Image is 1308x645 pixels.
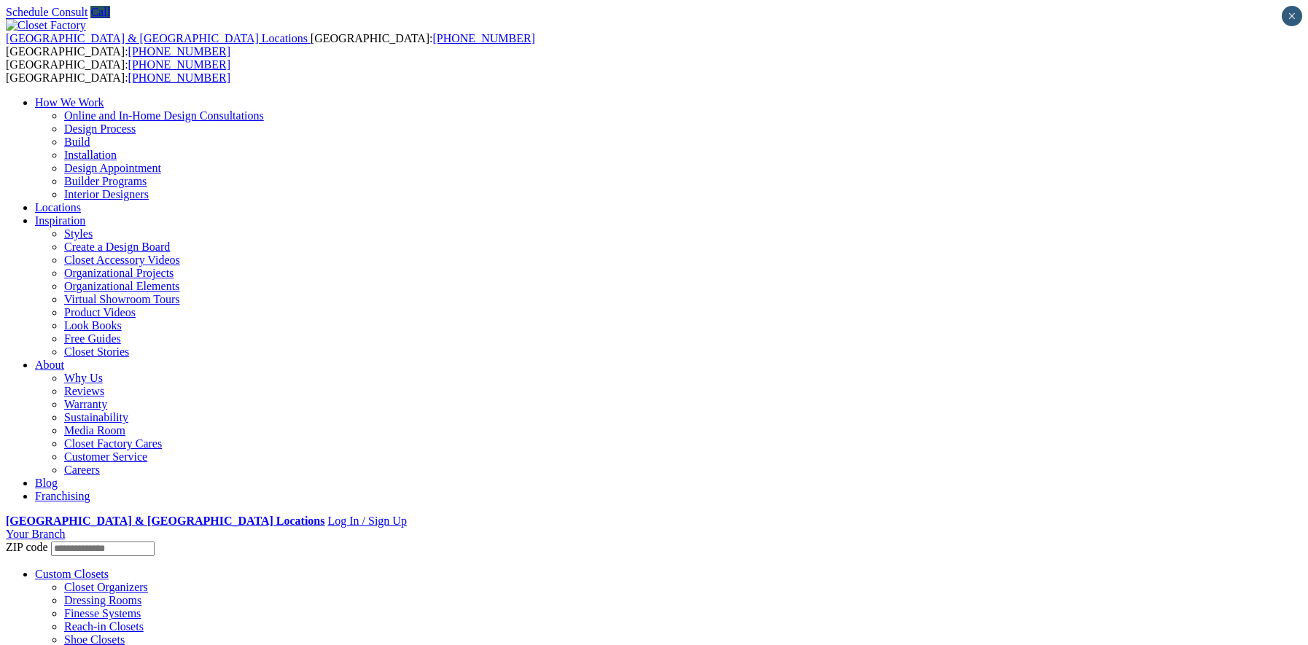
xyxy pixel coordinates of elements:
[64,411,128,423] a: Sustainability
[35,477,58,489] a: Blog
[64,385,104,397] a: Reviews
[128,58,230,71] a: [PHONE_NUMBER]
[64,581,148,593] a: Closet Organizers
[6,32,311,44] a: [GEOGRAPHIC_DATA] & [GEOGRAPHIC_DATA] Locations
[64,306,136,318] a: Product Videos
[327,515,406,527] a: Log In / Sign Up
[64,136,90,148] a: Build
[6,6,87,18] a: Schedule Consult
[64,254,180,266] a: Closet Accessory Videos
[64,241,170,253] a: Create a Design Board
[35,214,85,227] a: Inspiration
[64,149,117,161] a: Installation
[6,32,308,44] span: [GEOGRAPHIC_DATA] & [GEOGRAPHIC_DATA] Locations
[51,542,155,556] input: Enter your Zip code
[64,188,149,200] a: Interior Designers
[128,45,230,58] a: [PHONE_NUMBER]
[6,541,48,553] span: ZIP code
[6,32,535,58] span: [GEOGRAPHIC_DATA]: [GEOGRAPHIC_DATA]:
[64,620,144,633] a: Reach-in Closets
[6,19,86,32] img: Closet Factory
[35,201,81,214] a: Locations
[64,607,141,619] a: Finesse Systems
[6,528,65,540] a: Your Branch
[432,32,534,44] a: [PHONE_NUMBER]
[64,424,125,437] a: Media Room
[1282,6,1302,26] button: Close
[64,267,174,279] a: Organizational Projects
[64,450,147,463] a: Customer Service
[35,568,109,580] a: Custom Closets
[64,122,136,135] a: Design Process
[64,332,121,345] a: Free Guides
[6,58,230,84] span: [GEOGRAPHIC_DATA]: [GEOGRAPHIC_DATA]:
[64,594,141,606] a: Dressing Rooms
[35,490,90,502] a: Franchising
[64,280,179,292] a: Organizational Elements
[64,175,147,187] a: Builder Programs
[35,96,104,109] a: How We Work
[64,345,129,358] a: Closet Stories
[64,319,122,332] a: Look Books
[90,6,110,18] a: Call
[64,293,180,305] a: Virtual Showroom Tours
[64,162,161,174] a: Design Appointment
[64,227,93,240] a: Styles
[64,437,162,450] a: Closet Factory Cares
[64,398,107,410] a: Warranty
[64,109,264,122] a: Online and In-Home Design Consultations
[35,359,64,371] a: About
[6,515,324,527] a: [GEOGRAPHIC_DATA] & [GEOGRAPHIC_DATA] Locations
[64,464,100,476] a: Careers
[64,372,103,384] a: Why Us
[128,71,230,84] a: [PHONE_NUMBER]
